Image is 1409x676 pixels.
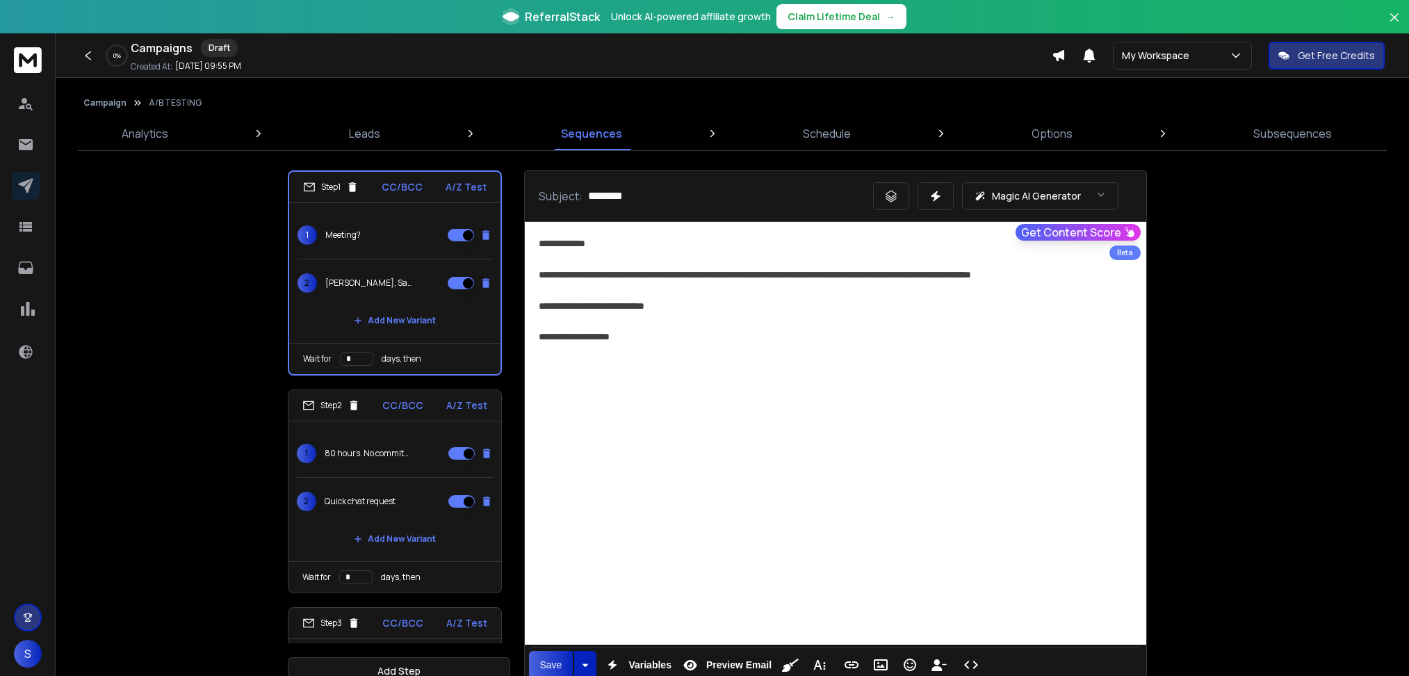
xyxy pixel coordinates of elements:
[1109,246,1141,260] div: Beta
[122,125,168,142] p: Analytics
[302,572,331,583] p: Wait for
[325,448,414,459] p: 80 hours. No commitment.
[149,97,202,108] p: A/B TESTING
[776,4,906,29] button: Claim Lifetime Deal→
[626,659,674,671] span: Variables
[325,277,414,289] p: [PERSON_NAME], Say "yes" to connect
[382,353,421,364] p: days, then
[325,496,396,507] p: Quick chat request
[382,399,423,412] p: CC/BCC
[611,10,771,24] p: Unlock AI-powered affiliate growth
[886,10,895,24] span: →
[539,188,583,204] p: Subject:
[288,389,502,593] li: Step2CC/BCCA/Z Test180 hours. No commitment.2Quick chat requestAdd New VariantWait fordays, then
[297,492,316,511] span: 2
[298,225,317,245] span: 1
[83,97,127,108] button: Campaign
[992,189,1081,203] p: Magic AI Generator
[1245,117,1340,150] a: Subsequences
[14,640,42,668] button: S
[325,230,361,241] p: Meeting?
[382,616,423,630] p: CC/BCC
[298,273,317,293] span: 2
[175,61,241,72] p: [DATE] 09:55 PM
[1023,117,1081,150] a: Options
[343,525,447,553] button: Add New Variant
[131,61,172,72] p: Created At:
[446,616,487,630] p: A/Z Test
[302,399,360,412] div: Step 2
[962,182,1118,210] button: Magic AI Generator
[1253,125,1332,142] p: Subsequences
[1269,42,1385,70] button: Get Free Credits
[525,8,600,25] span: ReferralStack
[803,125,851,142] p: Schedule
[303,181,359,193] div: Step 1
[343,307,447,335] button: Add New Variant
[382,180,423,194] p: CC/BCC
[302,617,360,629] div: Step 3
[1122,49,1195,63] p: My Workspace
[201,39,238,57] div: Draft
[303,353,332,364] p: Wait for
[1032,125,1073,142] p: Options
[703,659,774,671] span: Preview Email
[1298,49,1375,63] p: Get Free Credits
[553,117,630,150] a: Sequences
[341,117,389,150] a: Leads
[131,40,193,56] h1: Campaigns
[1385,8,1403,42] button: Close banner
[446,180,487,194] p: A/Z Test
[297,444,316,463] span: 1
[349,125,380,142] p: Leads
[795,117,859,150] a: Schedule
[113,51,121,60] p: 0 %
[381,572,421,583] p: days, then
[1016,224,1141,241] button: Get Content Score
[561,125,622,142] p: Sequences
[113,117,177,150] a: Analytics
[288,170,502,376] li: Step1CC/BCCA/Z Test1Meeting?2[PERSON_NAME], Say "yes" to connectAdd New VariantWait fordays, then
[446,399,487,412] p: A/Z Test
